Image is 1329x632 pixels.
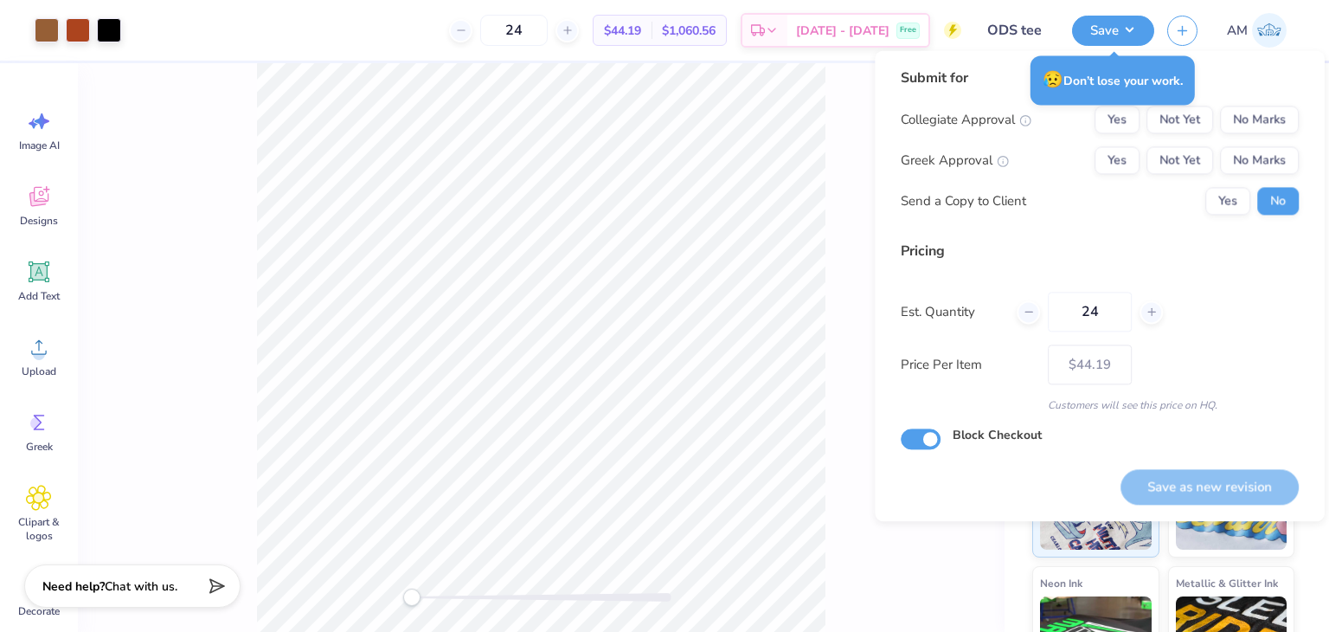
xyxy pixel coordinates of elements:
[901,355,1035,375] label: Price Per Item
[1252,13,1287,48] img: Abhinav Mohan
[1030,55,1195,105] div: Don’t lose your work.
[1176,574,1278,592] span: Metallic & Glitter Ink
[901,397,1299,413] div: Customers will see this price on HQ.
[974,13,1059,48] input: Untitled Design
[18,604,60,618] span: Decorate
[22,364,56,378] span: Upload
[1205,187,1250,215] button: Yes
[105,578,177,595] span: Chat with us.
[1043,68,1063,91] span: 😥
[901,110,1031,129] div: Collegiate Approval
[10,515,67,543] span: Clipart & logos
[1220,146,1299,174] button: No Marks
[901,151,1009,171] div: Greek Approval
[480,15,548,46] input: – –
[953,426,1042,444] label: Block Checkout
[604,22,641,40] span: $44.19
[42,578,105,595] strong: Need help?
[19,139,60,152] span: Image AI
[901,241,1299,261] div: Pricing
[20,214,58,228] span: Designs
[1095,146,1140,174] button: Yes
[901,302,1004,322] label: Est. Quantity
[1146,106,1213,133] button: Not Yet
[1257,187,1299,215] button: No
[662,22,716,40] span: $1,060.56
[901,68,1299,88] div: Submit for
[1227,21,1248,41] span: AM
[26,440,53,454] span: Greek
[1146,146,1213,174] button: Not Yet
[1220,106,1299,133] button: No Marks
[1048,292,1132,332] input: – –
[1072,16,1154,46] button: Save
[1219,13,1294,48] a: AM
[901,191,1026,211] div: Send a Copy to Client
[1040,574,1082,592] span: Neon Ink
[1095,106,1140,133] button: Yes
[796,22,889,40] span: [DATE] - [DATE]
[403,589,421,606] div: Accessibility label
[18,289,60,303] span: Add Text
[900,24,916,36] span: Free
